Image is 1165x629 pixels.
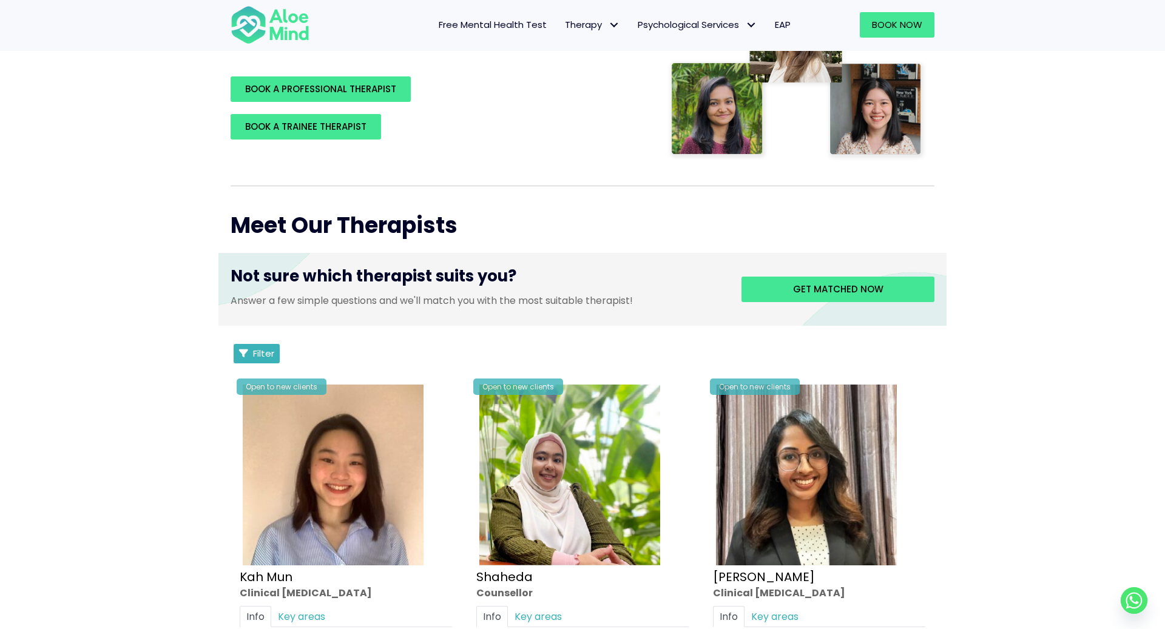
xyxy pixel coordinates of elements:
[231,294,723,308] p: Answer a few simple questions and we'll match you with the most suitable therapist!
[565,18,620,31] span: Therapy
[1121,587,1147,614] a: Whatsapp
[742,16,760,34] span: Psychological Services: submenu
[231,5,309,45] img: Aloe mind Logo
[629,12,766,38] a: Psychological ServicesPsychological Services: submenu
[713,585,925,599] div: Clinical [MEDICAL_DATA]
[766,12,800,38] a: EAP
[556,12,629,38] a: TherapyTherapy: submenu
[476,585,689,599] div: Counsellor
[713,606,745,627] a: Info
[605,16,623,34] span: Therapy: submenu
[271,606,332,627] a: Key areas
[508,606,569,627] a: Key areas
[745,606,805,627] a: Key areas
[713,568,815,585] a: [PERSON_NAME]
[240,585,452,599] div: Clinical [MEDICAL_DATA]
[775,18,791,31] span: EAP
[872,18,922,31] span: Book Now
[325,12,800,38] nav: Menu
[473,378,563,395] div: Open to new clients
[234,344,280,363] button: Filter Listings
[237,378,326,395] div: Open to new clients
[476,568,533,585] a: Shaheda
[245,82,396,95] span: BOOK A PROFESSIONAL THERAPIST
[253,347,274,360] span: Filter
[860,12,934,38] a: Book Now
[240,606,271,627] a: Info
[231,265,723,293] h3: Not sure which therapist suits you?
[710,378,800,395] div: Open to new clients
[243,385,424,565] img: Kah Mun-profile-crop-300×300
[231,210,458,241] span: Meet Our Therapists
[716,385,897,565] img: croped-Anita_Profile-photo-300×300
[430,12,556,38] a: Free Mental Health Test
[231,76,411,102] a: BOOK A PROFESSIONAL THERAPIST
[741,277,934,302] a: Get matched now
[439,18,547,31] span: Free Mental Health Test
[245,120,366,133] span: BOOK A TRAINEE THERAPIST
[240,568,292,585] a: Kah Mun
[793,283,883,295] span: Get matched now
[231,114,381,140] a: BOOK A TRAINEE THERAPIST
[476,606,508,627] a: Info
[479,385,660,565] img: Shaheda Counsellor
[638,18,757,31] span: Psychological Services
